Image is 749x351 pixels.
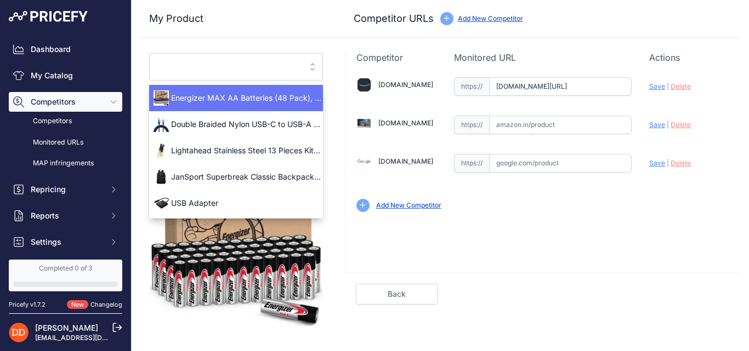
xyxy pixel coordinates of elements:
[354,11,434,26] h3: Competitor URLs
[667,159,669,167] span: |
[9,180,122,199] button: Repricing
[454,51,632,64] p: Monitored URL
[67,300,88,309] span: New
[31,210,103,221] span: Reports
[649,159,665,167] span: Save
[649,120,665,129] span: Save
[149,93,323,103] span: Energizer MAX AA Batteries (48 Pack), Double A Alkaline Batteries
[154,169,169,185] img: backpack.jpeg
[149,145,323,156] span: Lightahead Stainless Steel 13 Pieces Kitchen Knife Set with Rubber Wood Block
[667,82,669,90] span: |
[649,51,729,64] p: Actions
[9,39,122,59] a: Dashboard
[13,264,118,273] div: Completed 0 of 3
[9,206,122,226] button: Reports
[31,184,103,195] span: Repricing
[9,112,122,131] a: Competitors
[378,80,433,89] a: [DOMAIN_NAME]
[671,120,691,129] span: Delete
[671,159,691,167] span: Delete
[489,77,632,96] input: amazon.com/product
[458,14,523,22] a: Add New Competitor
[454,154,489,172] span: https://
[35,323,98,332] a: [PERSON_NAME]
[378,157,433,165] a: [DOMAIN_NAME]
[454,116,489,134] span: https://
[31,237,103,248] span: Settings
[149,119,323,130] span: Double Braided Nylon USB-C to USB-A 2.0 Fast Charging Cable, 3A - 6-Foot, Silver
[667,120,669,129] span: |
[154,90,169,106] img: batteries.jpeg
[154,195,169,211] img: usbadapter.jpg
[35,333,150,342] a: [EMAIL_ADDRESS][DOMAIN_NAME]
[489,116,632,134] input: amazon.in/product
[90,301,122,308] a: Changelog
[454,77,489,96] span: https://
[9,300,46,309] div: Pricefy v1.7.2
[356,284,438,304] a: Back
[9,232,122,252] button: Settings
[356,51,436,64] p: Competitor
[149,11,323,26] h3: My Product
[9,260,122,291] a: Completed 0 of 3
[649,82,665,90] span: Save
[9,133,122,152] a: Monitored URLs
[9,11,88,22] img: Pricefy Logo
[378,119,433,127] a: [DOMAIN_NAME]
[9,154,122,173] a: MAP infringements
[489,154,632,172] input: google.com/product
[376,201,441,209] a: Add New Competitor
[149,171,323,182] span: JanSport Superbreak Classic Backpack, Black
[154,117,169,132] img: charging-cable.jpeg
[149,198,323,209] span: USB Adapter
[31,96,103,107] span: Competitors
[9,66,122,85] a: My Catalog
[671,82,691,90] span: Delete
[9,92,122,112] button: Competitors
[154,143,169,158] img: knife-set.jpeg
